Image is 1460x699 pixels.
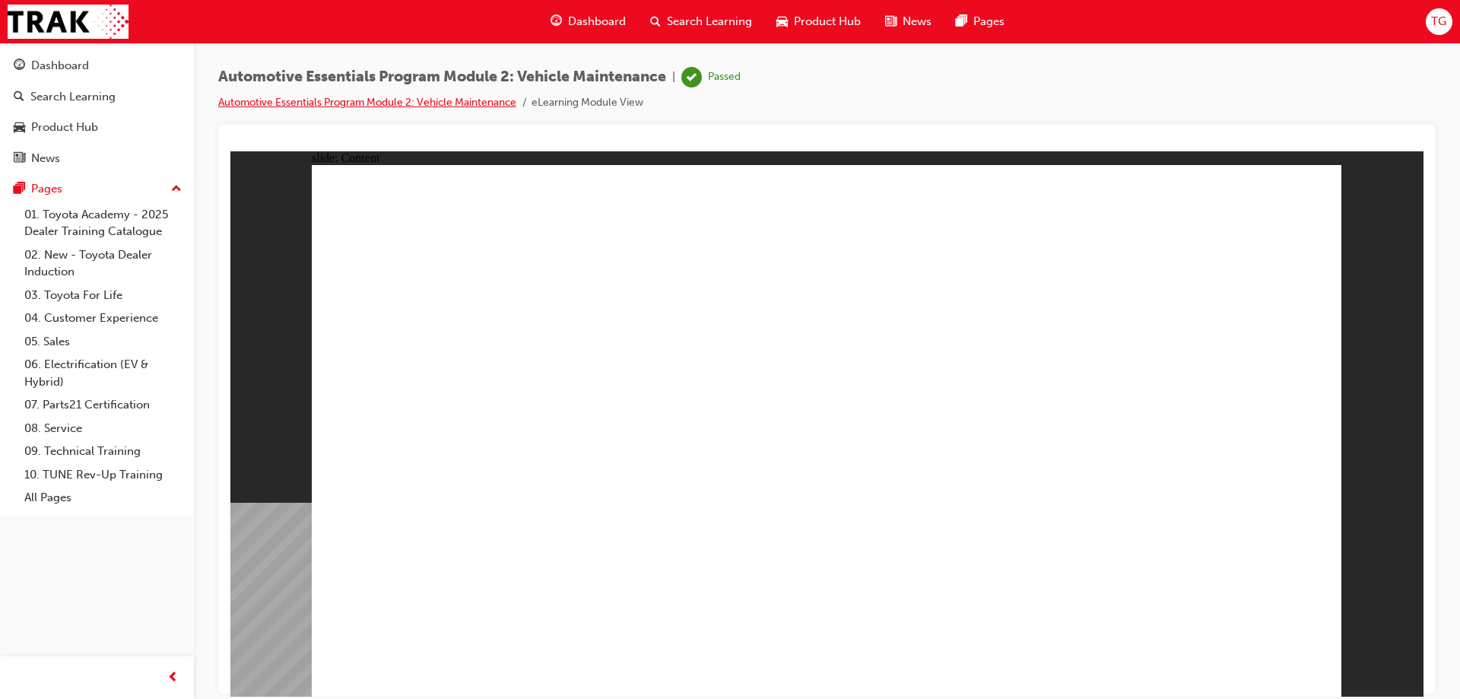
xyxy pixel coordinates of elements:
span: prev-icon [167,669,179,688]
span: car-icon [776,12,788,31]
a: Product Hub [6,113,188,141]
span: Pages [973,13,1005,30]
span: TG [1431,13,1446,30]
span: up-icon [171,180,182,199]
a: 02. New - Toyota Dealer Induction [18,243,188,284]
a: All Pages [18,486,188,510]
span: pages-icon [956,12,967,31]
span: news-icon [885,12,897,31]
button: DashboardSearch LearningProduct HubNews [6,49,188,175]
a: Automotive Essentials Program Module 2: Vehicle Maintenance [218,96,516,109]
a: car-iconProduct Hub [764,6,873,37]
span: Search Learning [667,13,752,30]
span: guage-icon [551,12,562,31]
a: guage-iconDashboard [538,6,638,37]
span: News [903,13,932,30]
a: 01. Toyota Academy - 2025 Dealer Training Catalogue [18,203,188,243]
a: 08. Service [18,417,188,440]
div: Search Learning [30,88,116,106]
a: 10. TUNE Rev-Up Training [18,463,188,487]
a: News [6,145,188,173]
span: learningRecordVerb_PASS-icon [681,67,702,87]
a: news-iconNews [873,6,944,37]
a: pages-iconPages [944,6,1017,37]
a: 03. Toyota For Life [18,284,188,307]
span: | [672,68,675,86]
div: News [31,150,60,167]
span: pages-icon [14,183,25,196]
span: search-icon [650,12,661,31]
a: 06. Electrification (EV & Hybrid) [18,353,188,393]
div: Product Hub [31,119,98,136]
div: Pages [31,180,62,198]
div: Passed [708,70,741,84]
a: 09. Technical Training [18,440,188,463]
a: 05. Sales [18,330,188,354]
li: eLearning Module View [532,94,643,112]
span: Automotive Essentials Program Module 2: Vehicle Maintenance [218,68,666,86]
button: Pages [6,175,188,203]
span: Dashboard [568,13,626,30]
span: news-icon [14,152,25,166]
span: guage-icon [14,59,25,73]
div: Dashboard [31,57,89,75]
a: 04. Customer Experience [18,307,188,330]
a: search-iconSearch Learning [638,6,764,37]
span: search-icon [14,91,24,104]
a: Search Learning [6,83,188,111]
span: Product Hub [794,13,861,30]
button: TG [1426,8,1452,35]
span: car-icon [14,121,25,135]
img: Trak [8,5,129,39]
a: Dashboard [6,52,188,80]
a: 07. Parts21 Certification [18,393,188,417]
